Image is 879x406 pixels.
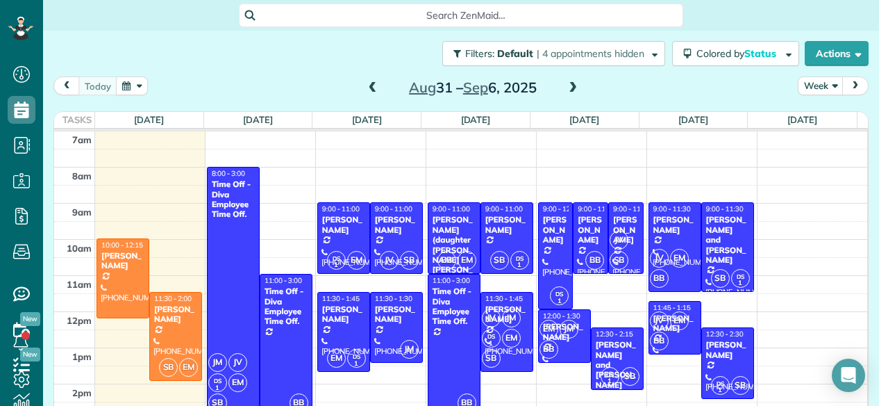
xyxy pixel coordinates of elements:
[606,371,614,378] span: DS
[264,286,308,327] div: Time Off - Diva Employee Time Off.
[832,359,865,392] div: Open Intercom Messenger
[72,134,92,145] span: 7am
[72,351,92,362] span: 1pm
[555,290,563,298] span: DS
[577,215,604,245] div: [PERSON_NAME]
[380,251,399,270] span: JV
[678,114,708,125] a: [DATE]
[744,47,778,60] span: Status
[374,215,419,235] div: [PERSON_NAME]
[712,384,729,397] small: 1
[400,251,419,270] span: SB
[352,114,382,125] a: [DATE]
[601,375,619,388] small: 1
[731,376,750,395] span: SB
[696,47,781,60] span: Colored by
[560,320,578,339] span: JM
[153,304,198,325] div: [PERSON_NAME]
[706,330,744,339] span: 12:30 - 2:30
[208,353,227,372] span: JM
[485,304,529,325] div: [PERSON_NAME]
[322,204,360,213] span: 9:00 - 11:00
[228,353,247,372] span: JV
[497,47,534,60] span: Default
[596,330,633,339] span: 12:30 - 2:15
[705,215,750,265] div: [PERSON_NAME] and [PERSON_NAME]
[458,251,476,270] span: EM
[485,215,529,235] div: [PERSON_NAME]
[328,259,345,272] small: 1
[482,349,501,368] span: SB
[228,373,247,392] span: EM
[610,251,628,270] span: SB
[490,251,509,270] span: SB
[737,273,744,280] span: DS
[53,76,80,95] button: prev
[537,47,644,60] span: | 4 appointments hidden
[211,179,256,220] div: Time Off - Diva Employee Time Off.
[322,294,360,303] span: 11:30 - 1:45
[159,358,178,377] span: SB
[321,304,366,325] div: [PERSON_NAME]
[542,215,569,245] div: [PERSON_NAME]
[717,380,724,387] span: DS
[798,76,844,95] button: Week
[539,340,558,359] span: BB
[539,320,558,339] span: EM
[209,382,226,395] small: 1
[650,269,669,288] span: BB
[400,340,419,359] span: JM
[653,215,697,235] div: [PERSON_NAME]
[465,47,494,60] span: Filters:
[20,312,40,326] span: New
[612,215,639,245] div: [PERSON_NAME]
[435,41,665,66] a: Filters: Default | 4 appointments hidden
[485,204,523,213] span: 9:00 - 11:00
[214,377,221,384] span: DS
[653,204,691,213] span: 9:00 - 11:30
[101,251,145,271] div: [PERSON_NAME]
[265,276,302,285] span: 11:00 - 3:00
[72,387,92,398] span: 2pm
[101,241,143,250] span: 10:00 - 12:15
[243,114,273,125] a: [DATE]
[672,41,799,66] button: Colored byStatus
[463,79,488,96] span: Sep
[134,114,164,125] a: [DATE]
[595,340,639,390] div: [PERSON_NAME] and [PERSON_NAME]
[433,204,470,213] span: 9:00 - 11:00
[502,329,521,348] span: EM
[485,294,523,303] span: 11:30 - 1:45
[409,79,436,96] span: Aug
[432,215,476,304] div: [PERSON_NAME] (daughter [PERSON_NAME] [PERSON_NAME]) [PERSON_NAME]
[610,231,628,250] span: JV
[72,170,92,181] span: 8am
[650,249,669,268] span: JV
[333,254,340,262] span: DS
[787,114,817,125] a: [DATE]
[621,367,639,386] span: SB
[670,311,689,330] span: EM
[653,303,691,312] span: 11:45 - 1:15
[375,294,412,303] span: 11:30 - 1:30
[327,349,346,368] span: EM
[578,204,615,213] span: 9:00 - 11:00
[386,80,560,95] h2: 31 – 6, 2025
[67,243,92,254] span: 10am
[805,41,869,66] button: Actions
[54,112,95,128] th: Tasks
[374,304,419,325] div: [PERSON_NAME]
[212,169,245,178] span: 8:00 - 3:00
[353,352,360,360] span: DS
[569,114,599,125] a: [DATE]
[706,204,744,213] span: 9:00 - 11:30
[67,315,92,326] span: 12pm
[487,332,495,340] span: DS
[842,76,869,95] button: next
[437,251,456,270] span: BB
[154,294,192,303] span: 11:30 - 2:00
[347,251,366,270] span: EM
[543,204,580,213] span: 9:00 - 12:00
[433,276,470,285] span: 11:00 - 3:00
[705,340,750,360] div: [PERSON_NAME]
